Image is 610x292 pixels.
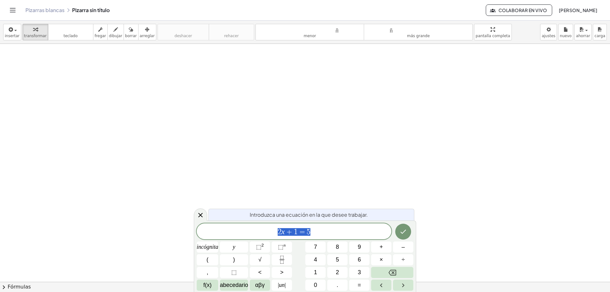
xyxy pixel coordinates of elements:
font: arreglar [140,34,155,38]
button: carga [593,24,607,40]
button: Colaborar en vivo [486,4,552,16]
font: ⬚ [278,244,283,250]
font: + [380,244,383,250]
button: 9 [349,241,369,253]
button: Retroceso [371,267,413,278]
font: ahorrar [576,34,590,38]
button: incógnita [197,241,218,253]
button: Flecha izquierda [371,280,391,291]
font: rehacer [224,34,239,38]
font: – [402,244,405,250]
button: rehacerrehacer [209,24,254,40]
button: ajustes [540,24,557,40]
button: Marcador de posición [220,267,248,278]
button: Fracción [272,254,292,265]
button: 4 [305,254,326,265]
font: | [278,282,279,288]
font: ÷ [402,256,405,263]
button: tamaño_del_formatomenor [255,24,364,40]
button: alfabeto griego [250,280,270,291]
button: Menos [393,241,413,253]
button: Alfabeto [220,280,248,291]
font: 4 [314,256,317,263]
button: Al cuadrado [250,241,270,253]
font: n [283,243,286,248]
font: pantalla completa [476,34,510,38]
button: 5 [327,254,348,265]
button: Valor absoluto [272,280,292,291]
font: Colaborar en vivo [498,7,547,13]
font: menor [304,34,316,38]
button: transformar [23,24,48,40]
button: 0 [305,280,326,291]
font: fregar [95,34,106,38]
button: Más que [272,267,292,278]
font: > [280,269,284,275]
button: ) [220,254,248,265]
button: Flecha derecha [393,280,413,291]
button: Menos que [250,267,270,278]
font: rehacer [210,26,253,32]
font: incógnita [197,244,218,250]
font: nuevo [560,34,572,38]
button: Hecho [395,224,411,240]
button: tamaño_del_formatomás grande [364,24,473,40]
font: ( [207,256,208,263]
span: 2 [278,228,281,236]
a: Pizarras blancas [25,7,64,13]
font: deshacer [174,34,192,38]
font: un [279,282,285,288]
font: | [285,282,286,288]
font: 9 [358,244,361,250]
font: . [337,282,338,288]
button: ( [197,254,218,265]
font: Introduzca una ecuación en la que desee trabajar. [250,211,368,218]
font: ) [233,256,235,263]
button: y [220,241,248,253]
span: = [298,228,307,236]
font: 2 [261,243,264,248]
font: tamaño_del_formato [257,26,363,32]
font: < [258,269,262,275]
font: dibujar [109,34,122,38]
var: x [281,227,285,236]
font: 1 [314,269,317,275]
span: 5 [307,228,310,236]
button: fregar [93,24,108,40]
font: ⬚ [256,244,261,250]
font: αβγ [255,282,265,288]
font: transformar [24,34,47,38]
font: teclado [50,26,92,32]
button: insertar [3,24,21,40]
span: 1 [294,228,298,236]
button: arreglar [138,24,156,40]
font: √ [258,256,261,263]
font: 3 [358,269,361,275]
font: abecedario [220,282,248,288]
button: Veces [371,254,391,265]
font: 2 [336,269,339,275]
font: = [358,282,361,288]
button: deshacerdeshacer [158,24,209,40]
font: teclado [64,34,78,38]
font: carga [594,34,605,38]
font: × [380,256,383,263]
button: 8 [327,241,348,253]
button: Raíz cuadrada [250,254,270,265]
font: 0 [314,282,317,288]
button: pantalla completa [474,24,512,40]
button: [PERSON_NAME] [553,4,602,16]
button: Sobrescrito [272,241,292,253]
font: más grande [407,34,430,38]
font: ⬚ [231,269,237,275]
font: 6 [358,256,361,263]
button: borrar [124,24,139,40]
button: Dividir [393,254,413,265]
font: tamaño_del_formato [365,26,471,32]
button: 6 [349,254,369,265]
button: 7 [305,241,326,253]
font: Fórmulas [8,284,31,290]
button: dibujar [107,24,124,40]
font: borrar [125,34,137,38]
